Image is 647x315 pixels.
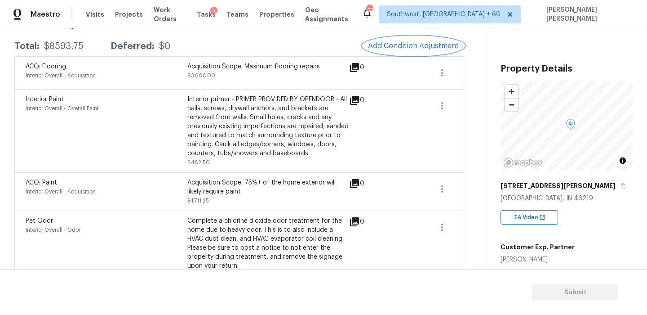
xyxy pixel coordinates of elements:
div: 722 [366,5,372,14]
div: $0 [159,42,170,51]
span: Visits [86,10,104,19]
div: Deferred: [111,42,155,51]
h5: Customer Exp. Partner [501,243,575,252]
button: Zoom out [505,98,518,111]
span: Pet Odor [26,218,53,224]
span: Projects [115,10,143,19]
span: Interior Paint [26,96,64,103]
span: Add Condition Adjustment [368,42,459,50]
span: Interior Overall - Acquisition [26,73,96,78]
span: Interior Overall - Overall Paint [26,106,99,111]
h3: Property Details [501,64,633,73]
div: 0 [349,62,393,73]
span: Tasks [197,11,216,18]
img: Open In New Icon [539,214,545,220]
div: Complete a chlorine dioxide odor treatment for the home due to heavy odor. This is to also includ... [187,216,349,270]
div: Acquisition Scope: 75%+ of the home exterior will likely require paint [187,178,349,196]
div: EA Video [501,210,558,225]
div: 3 [210,7,217,16]
span: $462.50 [187,160,210,165]
span: Geo Assignments [305,5,351,23]
span: Interior Overall - Odor [26,227,80,233]
span: $3,600.00 [187,73,215,78]
div: $8593.75 [44,42,84,51]
span: Properties [259,10,294,19]
span: $1,711.25 [187,198,209,203]
div: 0 [349,216,393,227]
span: ACQ: Flooring [26,63,66,70]
button: Zoom in [505,85,518,98]
span: Interior Overall - Acquisition [26,189,96,194]
div: Interior primer - PRIMER PROVIDED BY OPENDOOR - All nails, screws, drywall anchors, and brackets ... [187,95,349,158]
a: Mapbox homepage [503,157,543,168]
span: [PERSON_NAME] [PERSON_NAME] [543,5,634,23]
div: Total: [14,42,40,51]
div: Acquisition Scope: Maximum flooring repairs [187,62,349,71]
span: Toggle attribution [620,156,625,166]
span: Teams [226,10,248,19]
div: 0 [349,178,393,189]
button: Toggle attribution [617,155,628,166]
canvas: Map [501,81,640,171]
span: EA Video [514,213,542,222]
span: ACQ: Paint [26,180,57,186]
span: Maestro [31,10,60,19]
span: Southwest, [GEOGRAPHIC_DATA] + 60 [387,10,501,19]
div: [GEOGRAPHIC_DATA], IN 46219 [501,194,633,203]
button: Add Condition Adjustment [363,36,464,55]
button: Copy Address [619,182,627,190]
div: 0 [349,95,393,106]
span: Work Orders [154,5,186,23]
div: [PERSON_NAME] [501,255,575,264]
h5: [STREET_ADDRESS][PERSON_NAME] [501,181,616,190]
div: Map marker [566,119,575,133]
